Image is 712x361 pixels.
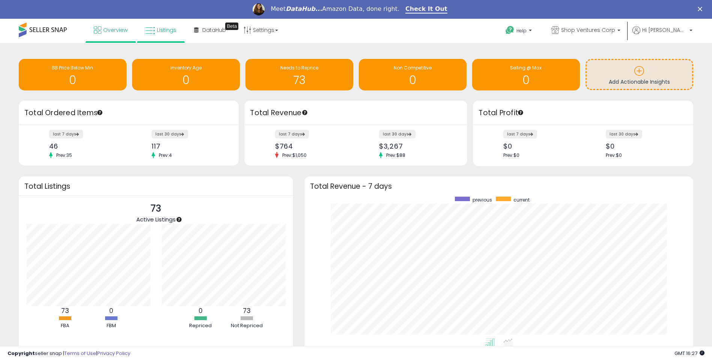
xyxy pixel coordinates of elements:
a: Listings [140,19,182,41]
div: FBM [89,322,134,329]
label: last 30 days [152,130,188,138]
a: Shop Ventures Corp [546,19,626,43]
a: Privacy Policy [97,350,130,357]
h3: Total Revenue [250,108,462,118]
div: Tooltip anchor [96,109,103,116]
span: DataHub [202,26,226,34]
div: $764 [275,142,351,150]
span: Selling @ Max [510,65,542,71]
span: current [513,197,530,203]
label: last 30 days [379,130,415,138]
span: Hi [PERSON_NAME] [642,26,687,34]
span: Active Listings [136,215,176,223]
span: Listings [157,26,176,34]
span: Add Actionable Insights [609,78,670,86]
a: Selling @ Max 0 [472,59,580,90]
a: Non Competitive 0 [359,59,467,90]
div: 46 [49,142,123,150]
label: last 7 days [49,130,83,138]
strong: Copyright [8,350,35,357]
a: Help [500,20,539,43]
a: Overview [88,19,133,41]
span: Help [516,27,527,34]
span: Inventory Age [170,65,202,71]
a: Settings [238,19,284,41]
span: Prev: $0 [503,152,519,158]
span: Overview [103,26,128,34]
span: Needs to Reprice [280,65,318,71]
h1: 0 [363,74,463,86]
a: Check It Out [405,5,447,14]
div: $3,267 [379,142,455,150]
h3: Total Listings [24,184,288,189]
h3: Total Ordered Items [24,108,233,118]
i: Get Help [505,26,515,35]
b: 73 [61,306,69,315]
div: seller snap | | [8,350,130,357]
h3: Total Profit [479,108,687,118]
label: last 30 days [606,130,642,138]
img: Profile image for Georgie [253,3,265,15]
b: 73 [243,306,251,315]
div: Tooltip anchor [176,216,182,223]
span: Prev: $88 [382,152,409,158]
span: BB Price Below Min [52,65,93,71]
h1: 73 [249,74,349,86]
a: BB Price Below Min 0 [19,59,126,90]
span: Shop Ventures Corp [561,26,615,34]
h3: Total Revenue - 7 days [310,184,688,189]
div: Not Repriced [224,322,269,329]
b: 0 [199,306,203,315]
span: Prev: 4 [155,152,176,158]
i: DataHub... [286,5,322,12]
h1: 0 [476,74,576,86]
p: 73 [136,202,176,216]
h1: 0 [136,74,236,86]
div: $0 [503,142,578,150]
label: last 7 days [503,130,537,138]
span: previous [473,197,492,203]
div: Tooltip anchor [301,109,308,116]
a: Terms of Use [64,350,96,357]
span: Prev: 35 [53,152,76,158]
div: Close [698,7,705,11]
a: Needs to Reprice 73 [245,59,353,90]
div: Repriced [178,322,223,329]
span: 2025-09-10 16:27 GMT [674,350,704,357]
a: DataHub [188,19,232,41]
a: Hi [PERSON_NAME] [632,26,692,43]
span: Prev: $1,050 [278,152,310,158]
a: Inventory Age 0 [132,59,240,90]
div: Meet Amazon Data, done right. [271,5,399,13]
span: Prev: $0 [606,152,622,158]
div: Tooltip anchor [225,23,238,30]
label: last 7 days [275,130,309,138]
div: FBA [43,322,88,329]
div: Tooltip anchor [517,109,524,116]
a: Add Actionable Insights [587,60,692,89]
h1: 0 [23,74,123,86]
span: Non Competitive [394,65,432,71]
div: $0 [606,142,680,150]
div: 117 [152,142,226,150]
b: 0 [109,306,113,315]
